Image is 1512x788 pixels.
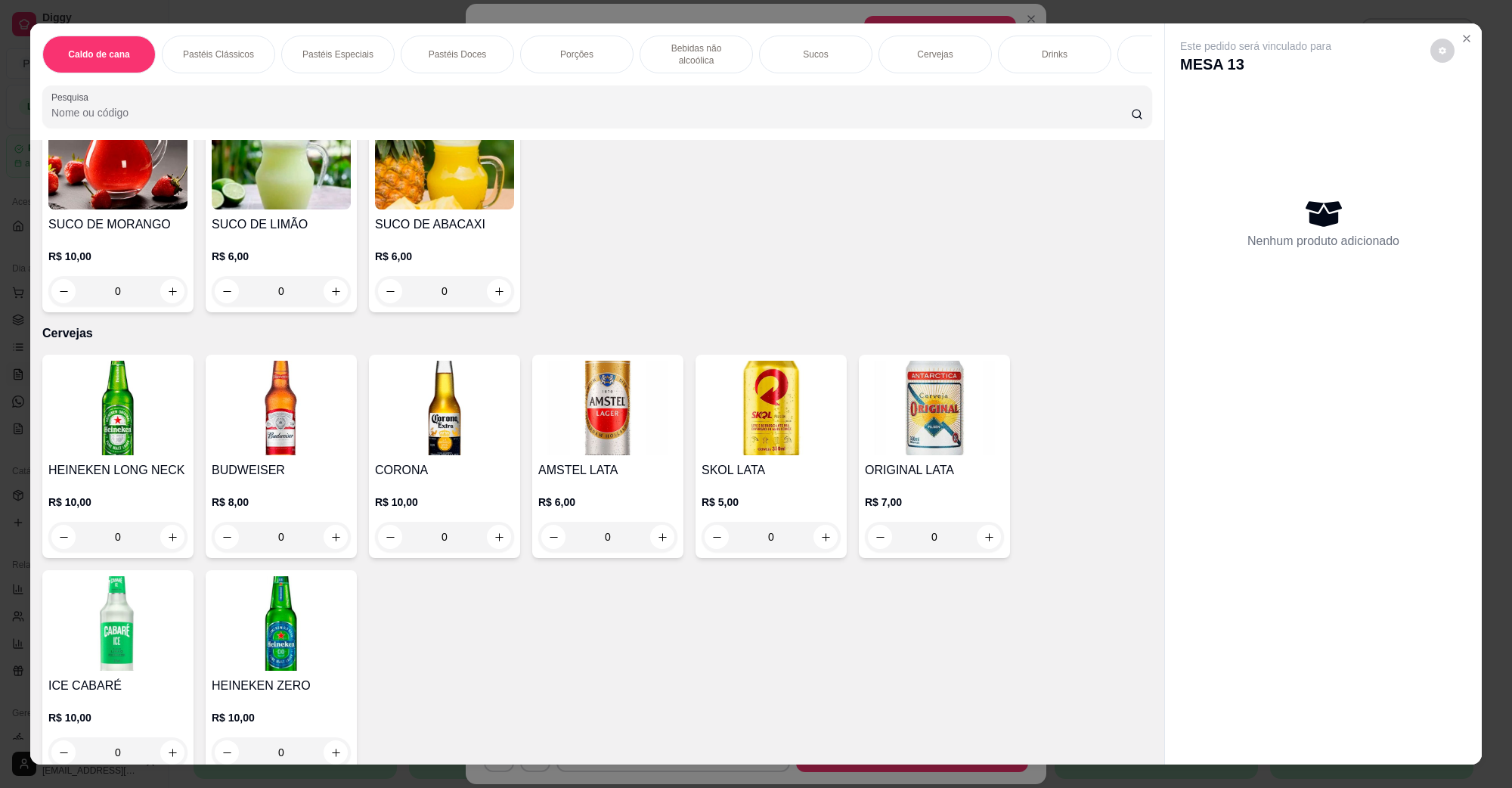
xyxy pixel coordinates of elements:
button: Close [1455,26,1479,51]
button: increase-product-quantity [813,525,838,549]
p: Porções [560,48,593,60]
button: decrease-product-quantity [541,525,565,549]
p: R$ 8,00 [212,495,351,510]
button: increase-product-quantity [160,525,184,549]
p: Cervejas [42,324,1152,343]
button: decrease-product-quantity [51,740,76,765]
p: R$ 6,00 [212,249,351,264]
p: R$ 10,00 [212,710,351,725]
label: Pesquisa [51,91,94,104]
p: Sucos [803,48,828,60]
button: decrease-product-quantity [378,279,402,303]
h4: CORONA [375,461,514,479]
button: increase-product-quantity [324,525,348,549]
button: increase-product-quantity [650,525,674,549]
img: product-image [865,361,1004,455]
h4: BUDWEISER [212,461,351,479]
h4: SUCO DE MORANGO [48,216,187,234]
h4: ICE CABARÉ [48,677,187,695]
img: product-image [538,361,677,455]
p: Nenhum produto adicionado [1247,232,1399,250]
button: increase-product-quantity [324,740,348,765]
p: R$ 10,00 [48,710,187,725]
input: Pesquisa [51,105,1131,120]
p: Pastéis Especiais [302,48,373,60]
p: Cervejas [917,48,953,60]
h4: HEINEKEN LONG NECK [48,461,187,479]
img: product-image [702,361,841,455]
button: increase-product-quantity [977,525,1001,549]
button: increase-product-quantity [160,279,184,303]
img: product-image [48,576,187,671]
p: R$ 5,00 [702,495,841,510]
p: Pastéis Clássicos [183,48,254,60]
img: product-image [212,576,351,671]
p: R$ 7,00 [865,495,1004,510]
h4: SKOL LATA [702,461,841,479]
h4: SUCO DE ABACAXI [375,216,514,234]
button: increase-product-quantity [487,525,511,549]
button: increase-product-quantity [160,740,184,765]
img: product-image [212,115,351,209]
button: decrease-product-quantity [1430,39,1455,63]
p: R$ 10,00 [375,495,514,510]
h4: HEINEKEN ZERO [212,677,351,695]
p: Este pedido será vinculado para [1180,39,1331,54]
img: product-image [375,361,514,455]
button: increase-product-quantity [324,279,348,303]
button: decrease-product-quantity [51,279,76,303]
h4: SUCO DE LIMÃO [212,216,351,234]
img: product-image [48,361,187,455]
p: R$ 10,00 [48,495,187,510]
button: decrease-product-quantity [215,525,239,549]
button: decrease-product-quantity [378,525,402,549]
p: Pastéis Doces [429,48,487,60]
p: R$ 10,00 [48,249,187,264]
img: product-image [212,361,351,455]
p: R$ 6,00 [375,249,514,264]
p: Bebidas não alcoólica [652,42,740,67]
button: decrease-product-quantity [215,740,239,765]
img: product-image [375,115,514,209]
img: product-image [48,115,187,209]
button: increase-product-quantity [487,279,511,303]
p: Caldo de cana [68,48,129,60]
button: decrease-product-quantity [51,525,76,549]
button: decrease-product-quantity [868,525,892,549]
p: MESA 13 [1180,54,1331,75]
p: R$ 6,00 [538,495,677,510]
h4: AMSTEL LATA [538,461,677,479]
button: decrease-product-quantity [215,279,239,303]
button: decrease-product-quantity [705,525,729,549]
h4: ORIGINAL LATA [865,461,1004,479]
p: Drinks [1042,48,1067,60]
